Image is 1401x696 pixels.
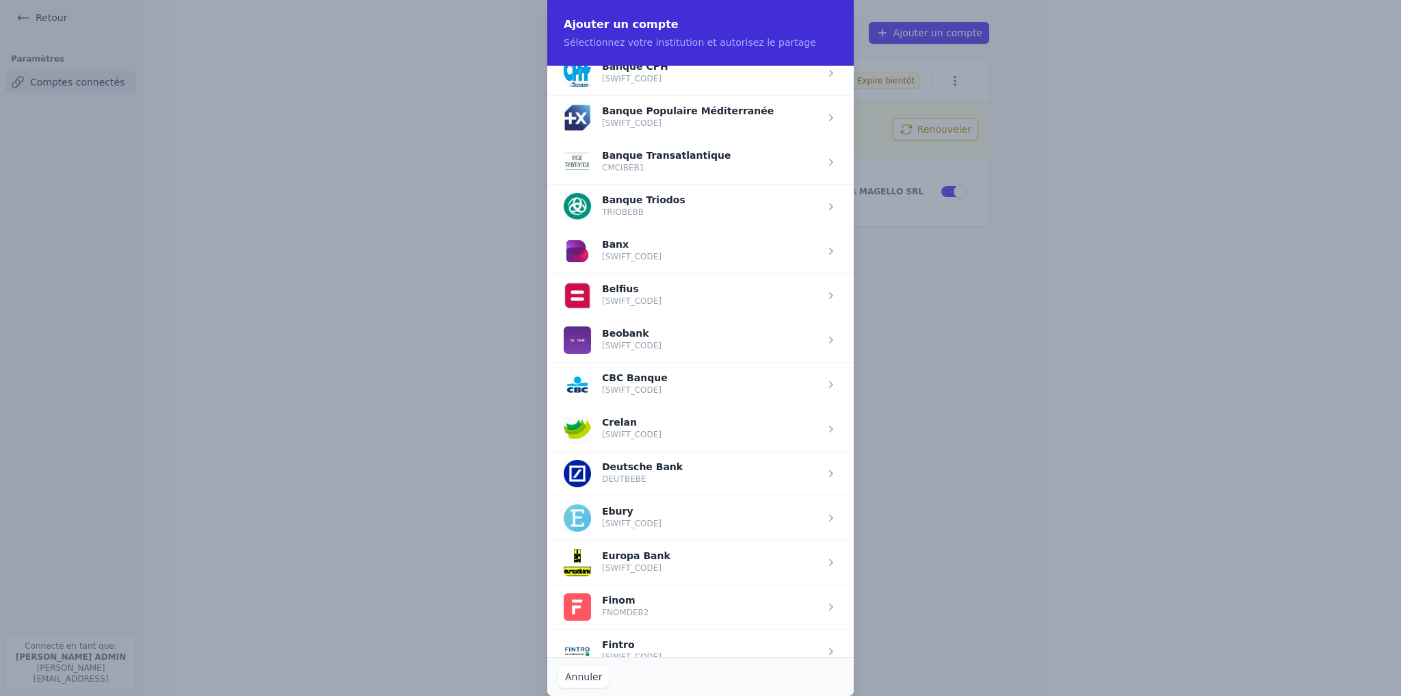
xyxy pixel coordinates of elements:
p: Europa Bank [602,552,670,560]
button: Belfius [SWIFT_CODE] [564,282,662,309]
button: Banque CPH [SWIFT_CODE] [564,60,668,87]
p: Belfius [602,285,662,293]
p: CBC Banque [602,374,668,382]
p: Banx [602,240,662,248]
button: Europa Bank [SWIFT_CODE] [564,549,670,576]
p: Fintro [602,641,662,649]
p: Crelan [602,418,662,426]
button: Beobank [SWIFT_CODE] [564,326,662,354]
p: Ebury [602,507,662,515]
p: Banque Triodos [602,196,685,204]
h2: Ajouter un compte [564,16,837,33]
button: Finom FNOMDEB2 [564,593,649,621]
p: Deutsche Bank [602,463,683,471]
button: Banque Populaire Méditerranée [SWIFT_CODE] [564,104,774,131]
button: Banque Transatlantique CMCIBEB1 [564,149,731,176]
button: Annuler [558,666,609,688]
p: Sélectionnez votre institution et autorisez le partage [564,36,837,49]
p: Banque Populaire Méditerranée [602,107,774,115]
button: CBC Banque [SWIFT_CODE] [564,371,668,398]
button: Banx [SWIFT_CODE] [564,237,662,265]
button: Banque Triodos TRIOBEBB [564,193,685,220]
button: Crelan [SWIFT_CODE] [564,415,662,443]
p: Beobank [602,329,662,337]
p: Finom [602,596,649,604]
p: Banque Transatlantique [602,151,731,159]
button: Deutsche Bank DEUTBEBE [564,460,683,487]
p: Banque CPH [602,62,668,70]
button: Ebury [SWIFT_CODE] [564,504,662,532]
button: Fintro [SWIFT_CODE] [564,638,662,665]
